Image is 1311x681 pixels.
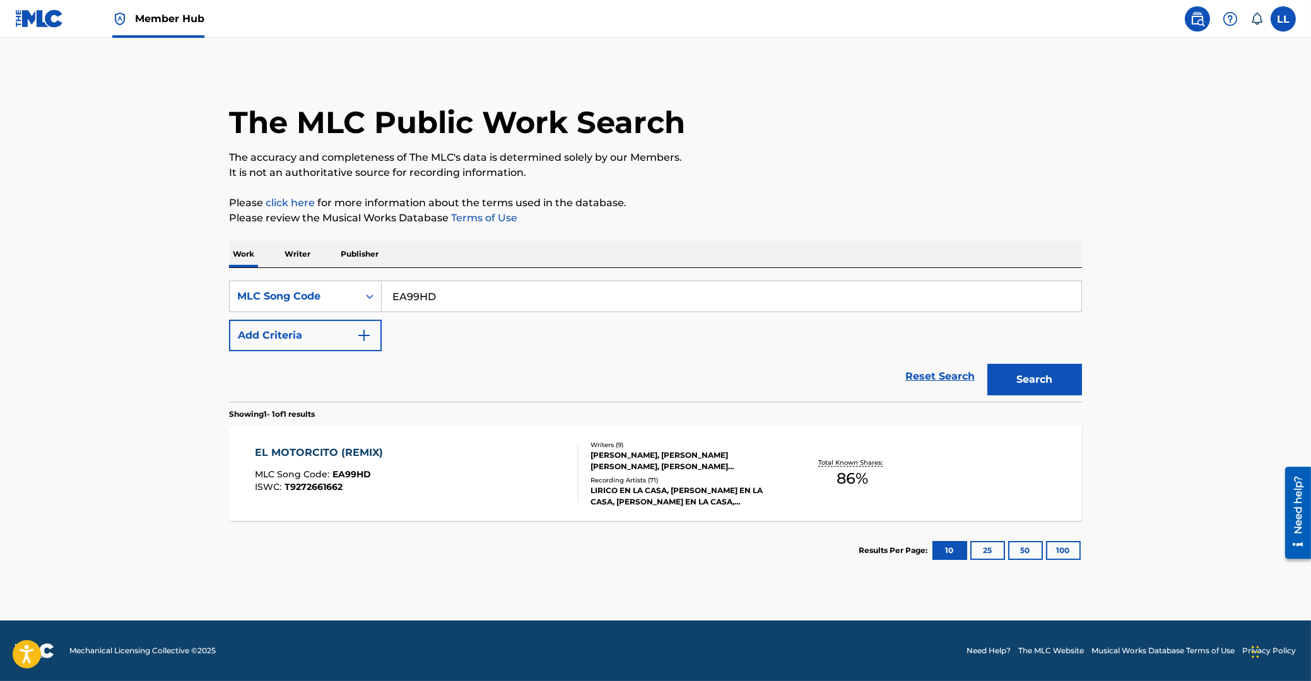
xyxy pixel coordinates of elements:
[1223,11,1238,26] img: help
[112,11,127,26] img: Top Rightsholder
[818,458,886,467] p: Total Known Shares:
[255,469,332,480] span: MLC Song Code :
[229,409,315,420] p: Showing 1 - 1 of 1 results
[1018,645,1084,656] a: The MLC Website
[135,11,204,26] span: Member Hub
[15,9,64,28] img: MLC Logo
[1276,461,1311,566] iframe: Resource Center
[1242,645,1296,656] a: Privacy Policy
[69,645,216,656] span: Mechanical Licensing Collective © 2025
[591,485,781,508] div: LIRICO EN LA CASA, [PERSON_NAME] EN LA CASA, [PERSON_NAME] EN LA CASA, [PERSON_NAME] EN LA CASA, ...
[15,643,54,658] img: logo
[255,481,285,492] span: ISWC :
[967,645,1011,656] a: Need Help?
[1250,13,1263,25] div: Notifications
[237,289,351,304] div: MLC Song Code
[229,241,258,267] p: Work
[356,328,372,343] img: 9d2ae6d4665cec9f34b9.svg
[255,445,389,460] div: EL MOTORCITO (REMIX)
[449,212,517,224] a: Terms of Use
[229,195,1082,211] p: Please for more information about the terms used in the database.
[987,364,1082,395] button: Search
[1218,6,1243,32] div: Help
[1008,541,1043,560] button: 50
[932,541,967,560] button: 10
[837,467,868,490] span: 86 %
[1271,6,1296,32] div: User Menu
[337,241,382,267] p: Publisher
[229,103,685,141] h1: The MLC Public Work Search
[591,440,781,450] div: Writers ( 9 )
[285,481,343,492] span: T9272661662
[591,475,781,485] div: Recording Artists ( 71 )
[229,150,1082,165] p: The accuracy and completeness of The MLC's data is determined solely by our Members.
[229,211,1082,226] p: Please review the Musical Works Database
[1091,645,1235,656] a: Musical Works Database Terms of Use
[1190,11,1205,26] img: search
[229,165,1082,180] p: It is not an authoritative source for recording information.
[229,426,1082,521] a: EL MOTORCITO (REMIX)MLC Song Code:EA99HDISWC:T9272661662Writers (9)[PERSON_NAME], [PERSON_NAME] [...
[970,541,1005,560] button: 25
[591,450,781,472] div: [PERSON_NAME], [PERSON_NAME] [PERSON_NAME], [PERSON_NAME] [PERSON_NAME] [PERSON_NAME] [PERSON_NAM...
[1046,541,1081,560] button: 100
[859,545,931,556] p: Results Per Page:
[1185,6,1210,32] a: Public Search
[229,281,1082,402] form: Search Form
[281,241,314,267] p: Writer
[229,320,382,351] button: Add Criteria
[1248,620,1311,681] iframe: Chat Widget
[266,197,315,209] a: click here
[1252,633,1259,671] div: Drag
[899,363,981,390] a: Reset Search
[332,469,371,480] span: EA99HD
